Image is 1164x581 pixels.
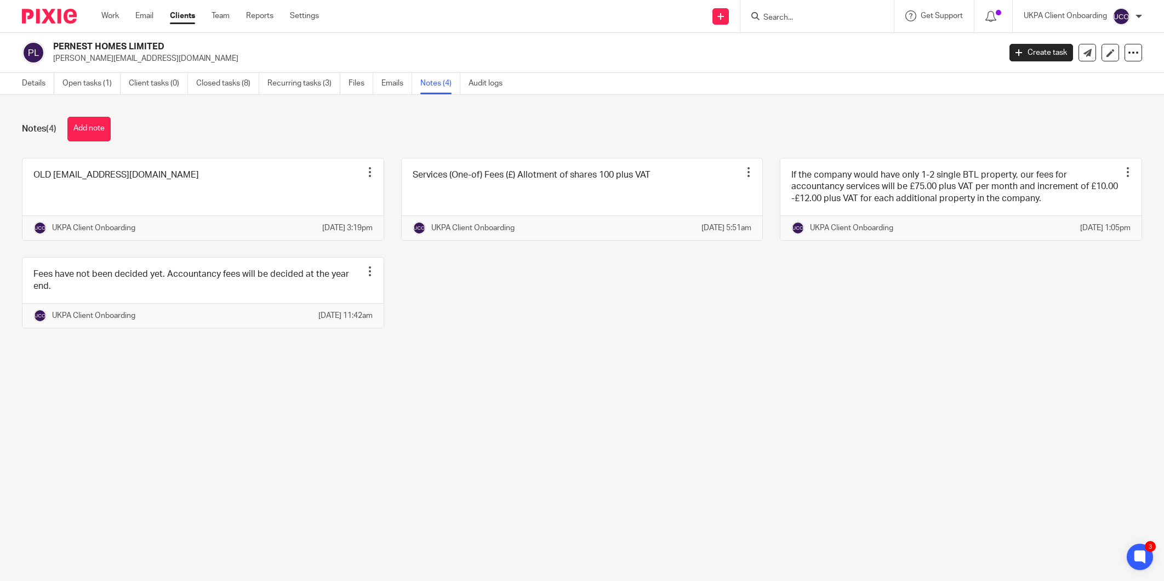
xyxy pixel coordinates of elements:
[701,223,751,233] p: [DATE] 5:51am
[46,124,56,133] span: (4)
[431,223,515,233] p: UKPA Client Onboarding
[62,73,121,94] a: Open tasks (1)
[290,10,319,21] a: Settings
[1024,10,1107,21] p: UKPA Client Onboarding
[22,9,77,24] img: Pixie
[1009,44,1073,61] a: Create task
[170,10,195,21] a: Clients
[1145,541,1156,552] div: 3
[349,73,373,94] a: Files
[921,12,963,20] span: Get Support
[135,10,153,21] a: Email
[762,13,861,23] input: Search
[469,73,511,94] a: Audit logs
[52,310,135,321] p: UKPA Client Onboarding
[381,73,412,94] a: Emails
[33,221,47,235] img: svg%3E
[246,10,273,21] a: Reports
[1080,223,1131,233] p: [DATE] 1:05pm
[22,73,54,94] a: Details
[53,41,805,53] h2: PERNEST HOMES LIMITED
[22,41,45,64] img: svg%3E
[52,223,135,233] p: UKPA Client Onboarding
[101,10,119,21] a: Work
[196,73,259,94] a: Closed tasks (8)
[791,221,804,235] img: svg%3E
[212,10,230,21] a: Team
[33,309,47,322] img: svg%3E
[22,123,56,135] h1: Notes
[267,73,340,94] a: Recurring tasks (3)
[322,223,373,233] p: [DATE] 3:19pm
[413,221,426,235] img: svg%3E
[129,73,188,94] a: Client tasks (0)
[420,73,460,94] a: Notes (4)
[318,310,373,321] p: [DATE] 11:42am
[1112,8,1130,25] img: svg%3E
[810,223,893,233] p: UKPA Client Onboarding
[53,53,993,64] p: [PERSON_NAME][EMAIL_ADDRESS][DOMAIN_NAME]
[67,117,111,141] button: Add note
